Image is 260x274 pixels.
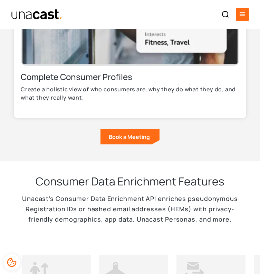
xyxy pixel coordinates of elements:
img: Search icon [221,10,230,19]
div: menu [236,8,249,21]
a: home [11,9,62,20]
img: Unacast text logo [11,9,62,20]
h3: Complete Consumer Profiles [21,71,239,82]
div: Cookie Preferences [3,254,20,271]
a: Book a Meeting [100,129,160,144]
h2: Consumer Data Enrichment Features [36,175,224,188]
p: Unacast’s Consumer Data Enrichment API enriches pseudonymous Registration IDs or hashed email add... [14,193,246,235]
p: Create a holistic view of who consumers are, why they do what they do, and what they really want. [21,85,239,102]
